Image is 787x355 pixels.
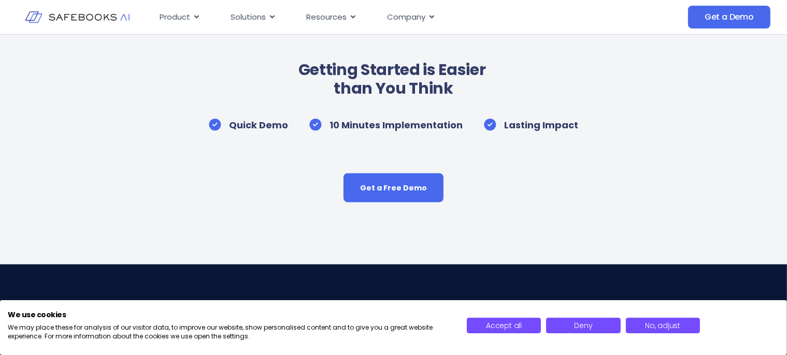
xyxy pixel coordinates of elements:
a: Get a Demo [688,6,770,28]
h2: We use cookies [8,310,451,319]
span: Accept all [486,320,522,331]
a: Get a Free Demo [344,173,443,202]
span: No, adjust [645,320,680,331]
span: Get a Demo [705,12,754,22]
span: Deny [574,320,592,331]
h6: Getting Started is Easier than You Think [298,61,489,98]
p: Lasting Impact [505,119,579,132]
p: We may place these for analysis of our visitor data, to improve our website, show personalised co... [8,323,451,341]
button: Deny all cookies [546,318,620,333]
div: Menu Toggle [151,7,599,27]
button: Adjust cookie preferences [626,318,700,333]
button: Accept all cookies [467,318,541,333]
p: Quick Demo [230,119,289,132]
nav: Menu [151,7,599,27]
p: 10 Minutes Implementation [330,119,463,132]
span: Product [160,11,190,23]
span: Company [387,11,425,23]
span: Resources [306,11,347,23]
span: Solutions [231,11,266,23]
